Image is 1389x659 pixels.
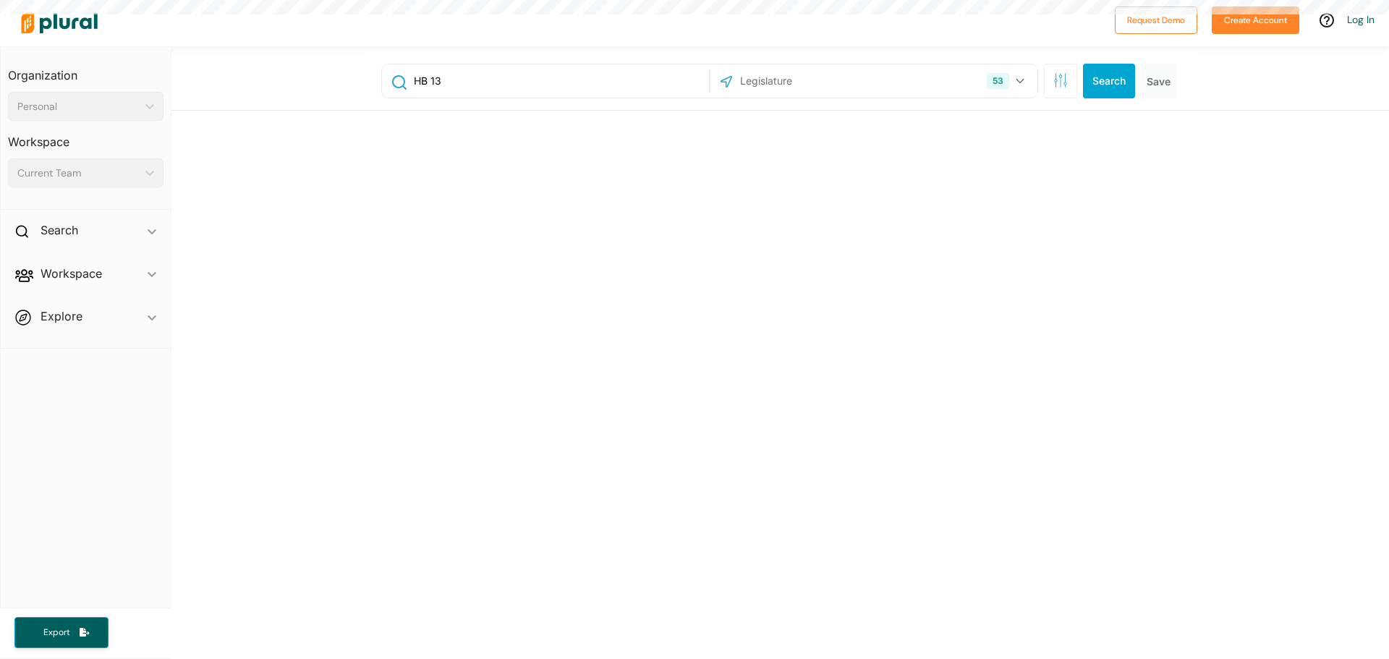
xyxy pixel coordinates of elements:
[33,626,80,639] span: Export
[17,99,140,114] div: Personal
[1212,7,1299,34] button: Create Account
[739,67,893,95] input: Legislature
[1053,73,1068,85] span: Search Filters
[987,73,1009,89] div: 53
[1115,12,1197,27] a: Request Demo
[1141,64,1176,98] button: Save
[1083,64,1135,98] button: Search
[14,617,109,648] button: Export
[17,166,140,181] div: Current Team
[8,54,163,86] h3: Organization
[412,67,705,95] input: Enter keywords, bill # or legislator name
[1115,7,1197,34] button: Request Demo
[1347,13,1375,26] a: Log In
[41,222,78,238] h2: Search
[8,121,163,153] h3: Workspace
[981,67,1034,95] button: 53
[1212,12,1299,27] a: Create Account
